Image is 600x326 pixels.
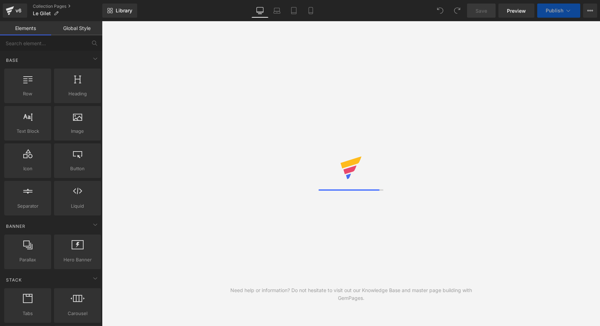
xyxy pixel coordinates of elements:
a: Laptop [268,4,285,18]
span: Row [6,90,49,97]
button: Undo [433,4,447,18]
button: More [583,4,597,18]
div: v6 [14,6,23,15]
span: Image [56,128,99,135]
span: Preview [507,7,526,14]
span: Publish [546,8,563,13]
a: New Library [102,4,137,18]
span: Separator [6,202,49,210]
span: Stack [5,277,23,283]
span: Tabs [6,310,49,317]
span: Text Block [6,128,49,135]
a: v6 [3,4,27,18]
a: Mobile [302,4,319,18]
span: Le Gilet [33,11,51,16]
span: Carousel [56,310,99,317]
a: Preview [498,4,534,18]
span: Button [56,165,99,172]
span: Heading [56,90,99,97]
a: Tablet [285,4,302,18]
span: Save [475,7,487,14]
span: Icon [6,165,49,172]
span: Hero Banner [56,256,99,263]
span: Library [116,7,132,14]
a: Global Style [51,21,102,35]
a: Desktop [251,4,268,18]
button: Publish [537,4,580,18]
span: Banner [5,223,26,230]
button: Redo [450,4,464,18]
span: Base [5,57,19,64]
span: Parallax [6,256,49,263]
a: Collection Pages [33,4,102,9]
span: Liquid [56,202,99,210]
div: Need help or information? Do not hesitate to visit out our Knowledge Base and master page buildin... [226,286,475,302]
